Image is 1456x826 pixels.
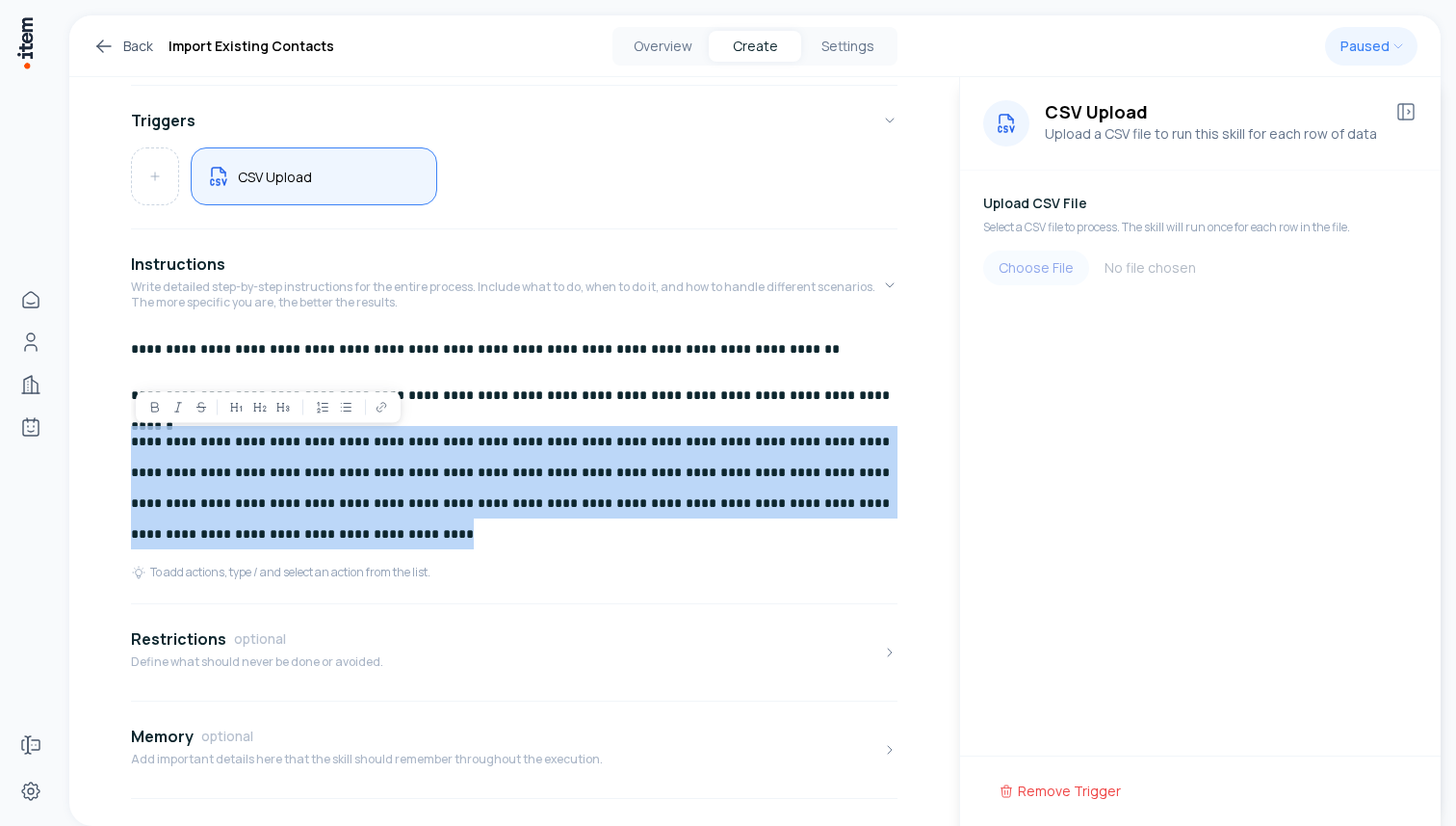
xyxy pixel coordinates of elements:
[15,15,35,70] img: Item Brain Logo
[131,93,897,147] button: Triggers
[709,31,801,62] button: Create
[131,725,194,748] h4: Memory
[92,35,153,58] a: Back
[131,333,897,596] div: InstructionsWrite detailed step-by-step instructions for the entire process. Include what to do, ...
[12,280,50,319] a: Home
[801,31,894,62] button: Settings
[131,237,897,333] button: InstructionsWrite detailed step-by-step instructions for the entire process. Include what to do, ...
[131,147,897,221] div: Triggers
[131,752,603,767] p: Add important details here that the skill should remember throughout the execution.
[12,365,50,404] a: Companies
[131,565,430,580] div: To add actions, type / and select an action from the list.
[616,31,709,62] button: Overview
[983,194,1417,212] h5: Upload CSV File
[1045,100,1379,123] h3: CSV Upload
[12,408,50,446] a: Agents
[12,772,50,811] a: Settings
[131,709,897,790] button: MemoryoptionalAdd important details here that the skill should remember throughout the execution.
[370,396,393,419] button: Link
[131,280,882,310] p: Write detailed step-by-step instructions for the entire process. Include what to do, when to do i...
[131,612,897,693] button: RestrictionsoptionalDefine what should never be done or avoided.
[201,727,253,746] span: optional
[1045,123,1379,145] p: Upload a CSV file to run this skill for each row of data
[131,654,383,670] p: Define what should never be done or avoided.
[131,627,226,651] h4: Restrictions
[131,253,225,276] h4: Instructions
[238,168,312,186] h5: CSV Upload
[131,109,195,132] h4: Triggers
[12,726,50,764] a: Forms
[12,323,50,361] a: Contacts
[983,772,1136,811] button: Remove Trigger
[234,629,286,649] span: optional
[169,35,334,58] h1: Import Existing Contacts
[983,220,1417,235] p: Select a CSV file to process. The skill will run once for each row in the file.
